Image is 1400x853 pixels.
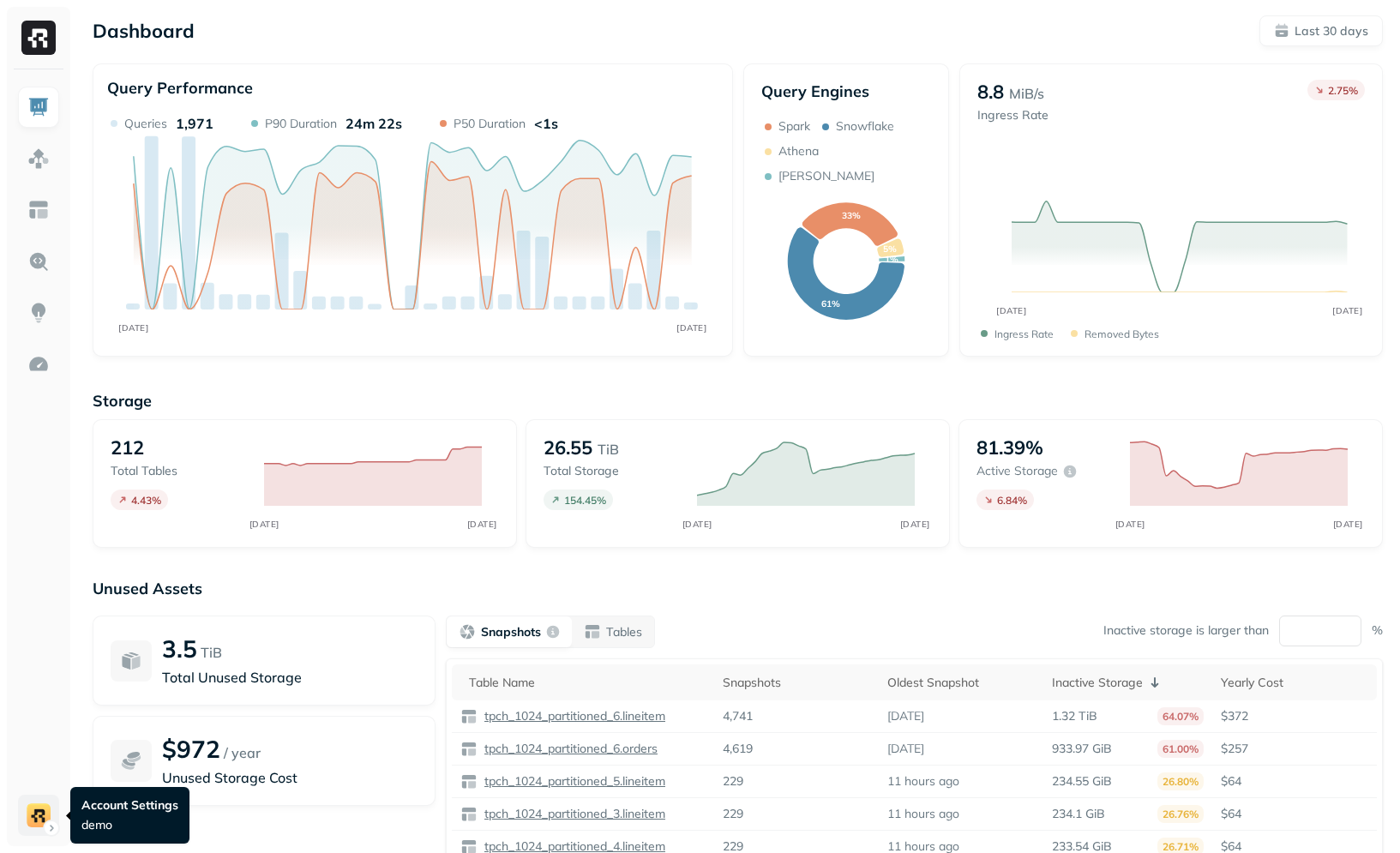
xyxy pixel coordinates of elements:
p: tpch_1024_partitioned_6.lineitem [481,708,665,724]
p: [PERSON_NAME] [778,168,874,184]
p: 2.75 % [1328,84,1358,97]
p: Removed bytes [1085,327,1159,340]
img: Optimization [27,353,50,375]
tspan: [DATE] [466,519,496,530]
div: Yearly Cost [1221,675,1368,691]
a: tpch_1024_partitioned_5.lineitem [478,773,665,790]
p: 26.55 [544,436,592,460]
p: Query Performance [107,78,253,98]
p: / year [224,742,261,763]
p: Spark [778,118,810,135]
p: Total storage [544,463,680,479]
p: TiB [598,439,619,460]
div: Table Name [469,675,706,691]
p: 229 [723,773,743,790]
p: [DATE] [887,708,924,724]
p: 234.55 GiB [1052,773,1112,790]
p: Last 30 days [1295,23,1368,39]
p: 8.8 [977,80,1004,104]
img: Assets [27,147,50,170]
p: 4,619 [723,741,753,757]
p: $64 [1221,806,1368,822]
p: Active storage [976,463,1058,479]
img: Dashboard [27,96,50,118]
img: Ryft [21,21,56,55]
p: tpch_1024_partitioned_3.lineitem [481,806,665,822]
tspan: [DATE] [997,305,1027,315]
p: 24m 22s [345,115,402,132]
img: demo [27,803,51,827]
p: 1.32 TiB [1052,708,1097,724]
p: Snowflake [836,118,894,135]
p: P90 Duration [265,116,337,132]
div: Snapshots [723,675,870,691]
div: Oldest Snapshot [887,675,1035,691]
p: tpch_1024_partitioned_6.orders [481,741,658,757]
p: Total tables [111,463,247,479]
p: 4,741 [723,708,753,724]
tspan: [DATE] [1115,519,1145,530]
tspan: [DATE] [118,322,148,333]
img: table [460,773,478,790]
p: P50 Duration [454,116,526,132]
p: $64 [1221,773,1368,790]
p: 234.1 GiB [1052,806,1105,822]
p: 81.39% [976,436,1043,460]
p: 61.00% [1157,740,1204,758]
p: Athena [778,143,819,159]
tspan: [DATE] [899,519,929,530]
tspan: [DATE] [1333,305,1363,315]
a: tpch_1024_partitioned_3.lineitem [478,806,665,822]
p: 26.80% [1157,772,1204,790]
p: <1s [534,115,558,132]
p: 1,971 [176,115,213,132]
p: Ingress Rate [994,327,1054,340]
p: 64.07% [1157,707,1204,725]
p: Dashboard [93,19,195,43]
p: 154.45 % [564,494,606,507]
p: Total Unused Storage [162,667,418,688]
p: 11 hours ago [887,773,959,790]
img: Insights [27,302,50,324]
text: 33% [842,210,861,221]
tspan: [DATE] [676,322,706,333]
img: table [460,806,478,823]
p: [DATE] [887,741,924,757]
p: % [1372,622,1383,639]
p: 3.5 [162,634,197,664]
p: Queries [124,116,167,132]
img: Query Explorer [27,250,50,273]
p: Query Engines [761,81,932,101]
p: Inactive Storage [1052,675,1143,691]
img: table [460,741,478,758]
tspan: [DATE] [1332,519,1362,530]
a: tpch_1024_partitioned_6.orders [478,741,658,757]
p: Inactive storage is larger than [1103,622,1269,639]
tspan: [DATE] [249,519,279,530]
img: table [460,708,478,725]
p: $372 [1221,708,1368,724]
p: Tables [606,624,642,640]
p: 229 [723,806,743,822]
p: 4.43 % [131,494,161,507]
p: Snapshots [481,624,541,640]
p: Unused Assets [93,579,1383,598]
p: 933.97 GiB [1052,741,1112,757]
p: $972 [162,734,220,764]
p: MiB/s [1009,83,1044,104]
text: 61% [821,299,840,310]
img: Asset Explorer [27,199,50,221]
p: Account Settings [81,797,178,814]
button: Last 30 days [1259,15,1383,46]
p: $257 [1221,741,1368,757]
p: 6.84 % [997,494,1027,507]
p: Storage [93,391,1383,411]
p: 212 [111,436,144,460]
p: 26.76% [1157,805,1204,823]
text: 5% [884,243,898,255]
p: demo [81,817,178,833]
p: tpch_1024_partitioned_5.lineitem [481,773,665,790]
p: Ingress Rate [977,107,1048,123]
tspan: [DATE] [682,519,712,530]
text: 1% [885,254,898,265]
